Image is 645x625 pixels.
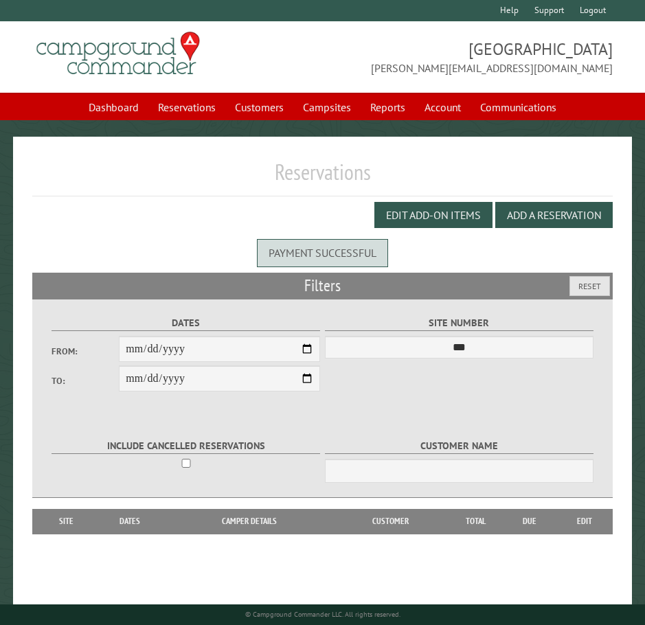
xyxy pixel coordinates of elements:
h2: Filters [32,273,613,299]
label: Customer Name [325,438,593,454]
th: Site [39,509,94,534]
button: Reset [569,276,610,296]
a: Reservations [150,94,224,120]
span: [GEOGRAPHIC_DATA] [PERSON_NAME][EMAIL_ADDRESS][DOMAIN_NAME] [323,38,613,76]
th: Camper Details [166,509,332,534]
th: Customer [332,509,448,534]
label: To: [52,374,119,387]
div: Payment successful [257,239,388,266]
th: Dates [94,509,166,534]
small: © Campground Commander LLC. All rights reserved. [245,610,400,619]
a: Customers [227,94,292,120]
label: Site Number [325,315,593,331]
img: Campground Commander [32,27,204,80]
th: Due [503,509,556,534]
a: Account [416,94,469,120]
button: Add a Reservation [495,202,613,228]
label: Dates [52,315,320,331]
th: Total [449,509,503,534]
label: From: [52,345,119,358]
a: Dashboard [80,94,147,120]
a: Reports [362,94,414,120]
label: Include Cancelled Reservations [52,438,320,454]
button: Edit Add-on Items [374,202,493,228]
th: Edit [556,509,613,534]
a: Communications [472,94,565,120]
a: Campsites [295,94,359,120]
h1: Reservations [32,159,613,196]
